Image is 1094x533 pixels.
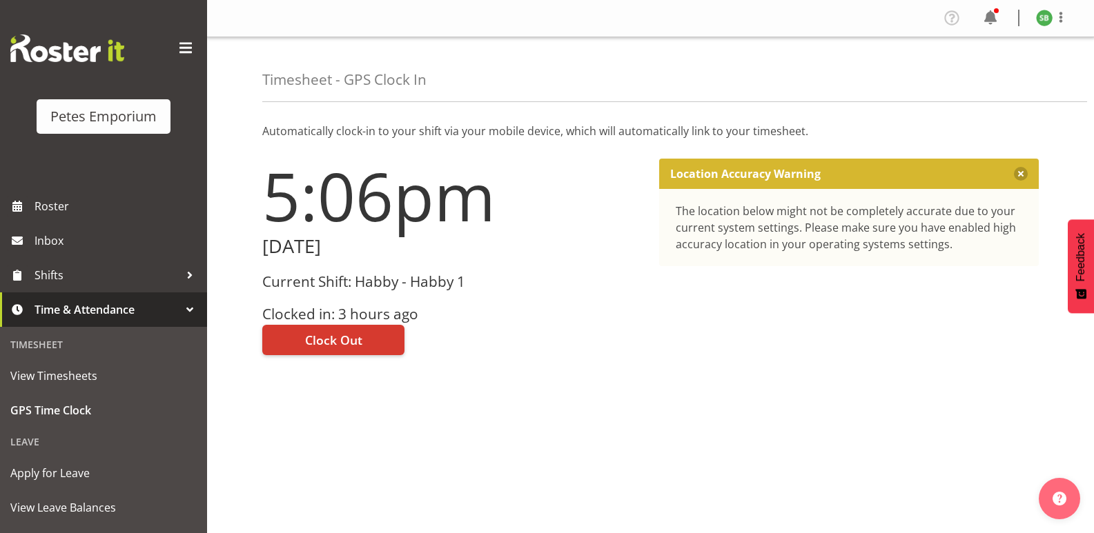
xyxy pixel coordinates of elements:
[670,167,821,181] p: Location Accuracy Warning
[1036,10,1053,26] img: stephanie-burden9828.jpg
[35,230,200,251] span: Inbox
[1075,233,1087,281] span: Feedback
[305,331,362,349] span: Clock Out
[1014,167,1028,181] button: Close message
[10,463,197,483] span: Apply for Leave
[35,196,200,217] span: Roster
[1053,492,1066,505] img: help-xxl-2.png
[262,72,427,88] h4: Timesheet - GPS Clock In
[262,159,643,233] h1: 5:06pm
[262,325,404,355] button: Clock Out
[35,299,179,320] span: Time & Attendance
[10,365,197,386] span: View Timesheets
[3,393,204,428] a: GPS Time Clock
[3,490,204,525] a: View Leave Balances
[1068,219,1094,313] button: Feedback - Show survey
[3,456,204,490] a: Apply for Leave
[10,34,124,62] img: Rosterit website logo
[50,106,157,127] div: Petes Emporium
[35,265,179,285] span: Shifts
[262,123,1039,139] p: Automatically clock-in to your shift via your mobile device, which will automatically link to you...
[262,274,643,290] h3: Current Shift: Habby - Habby 1
[262,236,643,257] h2: [DATE]
[262,306,643,322] h3: Clocked in: 3 hours ago
[676,203,1023,252] div: The location below might not be completely accurate due to your current system settings. Please m...
[10,497,197,518] span: View Leave Balances
[3,428,204,456] div: Leave
[10,400,197,421] span: GPS Time Clock
[3,359,204,393] a: View Timesheets
[3,330,204,359] div: Timesheet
